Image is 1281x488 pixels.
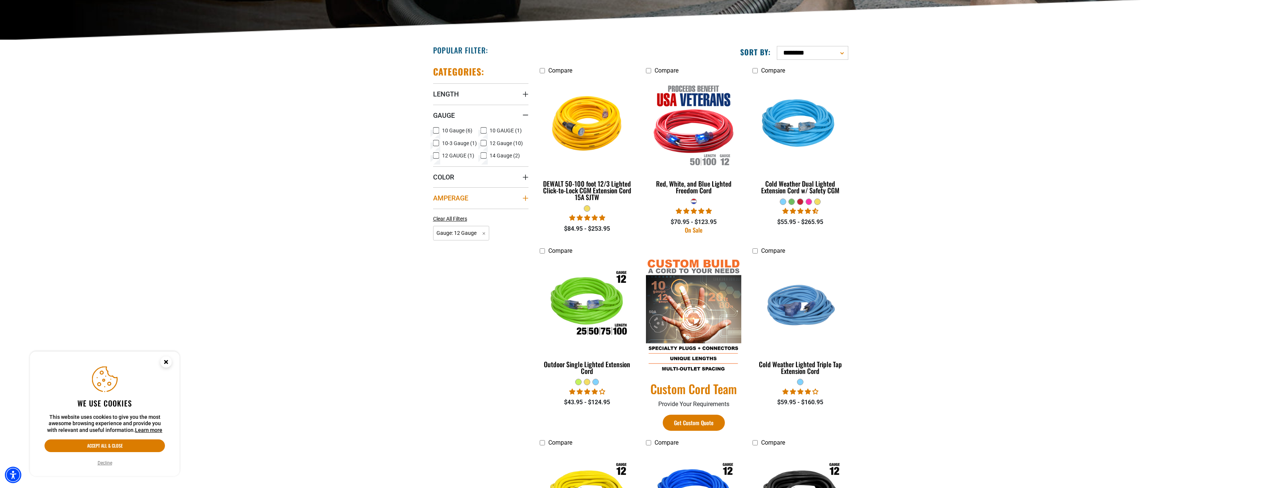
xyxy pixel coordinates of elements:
[753,361,848,374] div: Cold Weather Lighted Triple Tap Extension Cord
[655,67,678,74] span: Compare
[540,224,635,233] div: $84.95 - $253.95
[490,128,522,133] span: 10 GAUGE (1)
[442,153,474,158] span: 12 GAUGE (1)
[433,173,454,181] span: Color
[569,214,605,221] span: 4.84 stars
[540,398,635,407] div: $43.95 - $124.95
[655,439,678,446] span: Compare
[540,180,635,200] div: DEWALT 50-100 foot 12/3 Lighted Click-to-Lock CGM Extension Cord 15A SJTW
[646,227,741,233] div: On Sale
[433,215,470,223] a: Clear All Filters
[647,82,741,168] img: Red, White, and Blue Lighted Freedom Cord
[548,439,572,446] span: Compare
[433,90,459,98] span: Length
[646,400,741,409] p: Provide Your Requirements
[569,388,605,395] span: 4.00 stars
[153,352,180,375] button: Close this option
[490,141,523,146] span: 12 Gauge (10)
[5,467,21,483] div: Accessibility Menu
[782,388,818,395] span: 4.18 stars
[433,105,528,126] summary: Gauge
[753,398,848,407] div: $59.95 - $160.95
[433,166,528,187] summary: Color
[540,82,634,168] img: DEWALT 50-100 foot 12/3 Lighted Click-to-Lock CGM Extension Cord 15A SJTW
[753,258,848,379] a: Light Blue Cold Weather Lighted Triple Tap Extension Cord
[753,78,848,198] a: Light Blue Cold Weather Dual Lighted Extension Cord w/ Safety CGM
[646,78,741,198] a: Red, White, and Blue Lighted Freedom Cord Red, White, and Blue Lighted Freedom Cord
[540,78,635,205] a: DEWALT 50-100 foot 12/3 Lighted Click-to-Lock CGM Extension Cord 15A SJTW DEWALT 50-100 foot 12/3...
[433,66,485,77] h2: Categories:
[442,141,477,146] span: 10-3 Gauge (1)
[740,47,771,57] label: Sort by:
[646,381,741,397] a: Custom Cord Team
[45,439,165,452] button: Accept all & close
[95,459,114,467] button: Decline
[753,218,848,227] div: $55.95 - $265.95
[753,262,848,348] img: Light Blue
[433,194,468,202] span: Amperage
[646,218,741,227] div: $70.95 - $123.95
[433,45,488,55] h2: Popular Filter:
[782,208,818,215] span: 4.62 stars
[433,216,467,222] span: Clear All Filters
[676,208,712,215] span: 5.00 stars
[433,226,490,240] span: Gauge: 12 Gauge
[663,415,725,431] a: Get Custom Quote
[30,352,180,476] aside: Cookie Consent
[442,128,472,133] span: 10 Gauge (6)
[45,414,165,434] p: This website uses cookies to give you the most awesome browsing experience and provide you with r...
[548,247,572,254] span: Compare
[433,229,490,236] a: Gauge: 12 Gauge
[646,180,741,194] div: Red, White, and Blue Lighted Freedom Cord
[433,111,455,120] span: Gauge
[761,439,785,446] span: Compare
[548,67,572,74] span: Compare
[540,262,634,348] img: Outdoor Single Lighted Extension Cord
[45,398,165,408] h2: We use cookies
[761,67,785,74] span: Compare
[761,247,785,254] span: Compare
[753,82,848,168] img: Light Blue
[646,258,741,374] img: Custom Cord Team
[433,187,528,208] summary: Amperage
[490,153,520,158] span: 14 Gauge (2)
[433,83,528,104] summary: Length
[540,361,635,374] div: Outdoor Single Lighted Extension Cord
[540,258,635,379] a: Outdoor Single Lighted Extension Cord Outdoor Single Lighted Extension Cord
[753,180,848,194] div: Cold Weather Dual Lighted Extension Cord w/ Safety CGM
[135,427,162,433] a: This website uses cookies to give you the most awesome browsing experience and provide you with r...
